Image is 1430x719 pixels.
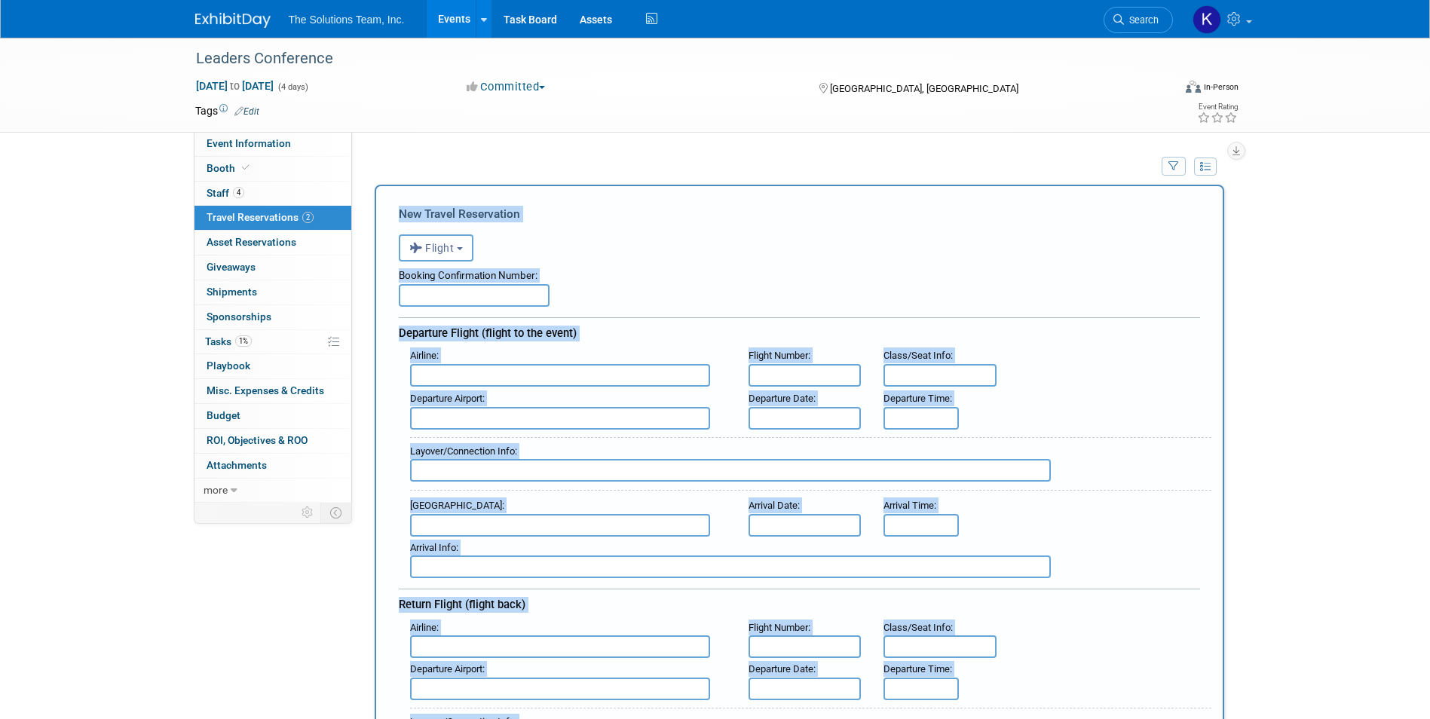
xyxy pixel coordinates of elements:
span: Staff [207,187,244,199]
span: The Solutions Team, Inc. [289,14,405,26]
span: Flight [409,242,455,254]
span: Tasks [205,335,252,347]
td: Personalize Event Tab Strip [295,503,321,522]
a: Booth [194,157,351,181]
span: to [228,80,242,92]
span: Event Information [207,137,291,149]
span: Departure Date [749,663,813,675]
span: more [204,484,228,496]
span: Departure Date [749,393,813,404]
span: Class/Seat Info [883,350,951,361]
span: Class/Seat Info [883,622,951,633]
img: Kaelon Harris [1193,5,1221,34]
span: Search [1124,14,1159,26]
span: [DATE] [DATE] [195,79,274,93]
small: : [749,393,816,404]
span: Sponsorships [207,311,271,323]
a: Tasks1% [194,330,351,354]
span: (4 days) [277,82,308,92]
span: Attachments [207,459,267,471]
div: Event Rating [1197,103,1238,111]
span: Budget [207,409,240,421]
span: 1% [235,335,252,347]
span: Departure Flight (flight to the event) [399,326,577,340]
a: Budget [194,404,351,428]
td: Toggle Event Tabs [320,503,351,522]
a: more [194,479,351,503]
span: Return Flight (flight back) [399,598,525,611]
small: : [410,622,439,633]
div: Leaders Conference [191,45,1150,72]
span: Shipments [207,286,257,298]
small: : [410,445,517,457]
a: Event Information [194,132,351,156]
small: : [883,663,952,675]
small: : [410,500,504,511]
span: Arrival Date [749,500,798,511]
td: Tags [195,103,259,118]
span: Booth [207,162,253,174]
span: Giveaways [207,261,256,273]
span: ROI, Objectives & ROO [207,434,308,446]
span: Airline [410,350,436,361]
span: Misc. Expenses & Credits [207,384,324,396]
span: 2 [302,212,314,223]
small: : [410,350,439,361]
a: Giveaways [194,255,351,280]
small: : [410,663,485,675]
a: Travel Reservations2 [194,206,351,230]
i: Filter by Traveler [1168,162,1179,172]
span: Departure Airport [410,663,482,675]
small: : [749,500,800,511]
small: : [749,350,810,361]
span: Asset Reservations [207,236,296,248]
small: : [749,663,816,675]
span: Airline [410,622,436,633]
span: [GEOGRAPHIC_DATA], [GEOGRAPHIC_DATA] [830,83,1018,94]
span: Departure Airport [410,393,482,404]
div: New Travel Reservation [399,206,1200,222]
a: Shipments [194,280,351,304]
body: Rich Text Area. Press ALT-0 for help. [8,6,779,22]
div: Event Format [1084,78,1239,101]
span: [GEOGRAPHIC_DATA] [410,500,502,511]
a: Sponsorships [194,305,351,329]
img: Format-Inperson.png [1186,81,1201,93]
a: Staff4 [194,182,351,206]
small: : [883,350,953,361]
small: : [410,542,458,553]
small: : [749,622,810,633]
a: Attachments [194,454,351,478]
a: Edit [234,106,259,117]
button: Committed [461,79,551,95]
i: Booth reservation complete [242,164,250,172]
span: Playbook [207,359,250,372]
small: : [883,622,953,633]
small: : [883,500,936,511]
div: Booking Confirmation Number: [399,262,1200,284]
a: Playbook [194,354,351,378]
span: Departure Time [883,663,950,675]
span: 4 [233,187,244,198]
a: Asset Reservations [194,231,351,255]
a: ROI, Objectives & ROO [194,429,351,453]
span: Layover/Connection Info [410,445,515,457]
span: Departure Time [883,393,950,404]
span: Flight Number [749,622,808,633]
a: Search [1104,7,1173,33]
button: Flight [399,234,473,262]
small: : [410,393,485,404]
span: Flight Number [749,350,808,361]
div: In-Person [1203,81,1239,93]
span: Travel Reservations [207,211,314,223]
a: Misc. Expenses & Credits [194,379,351,403]
img: ExhibitDay [195,13,271,28]
small: : [883,393,952,404]
span: Arrival Time [883,500,934,511]
span: Arrival Info [410,542,456,553]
